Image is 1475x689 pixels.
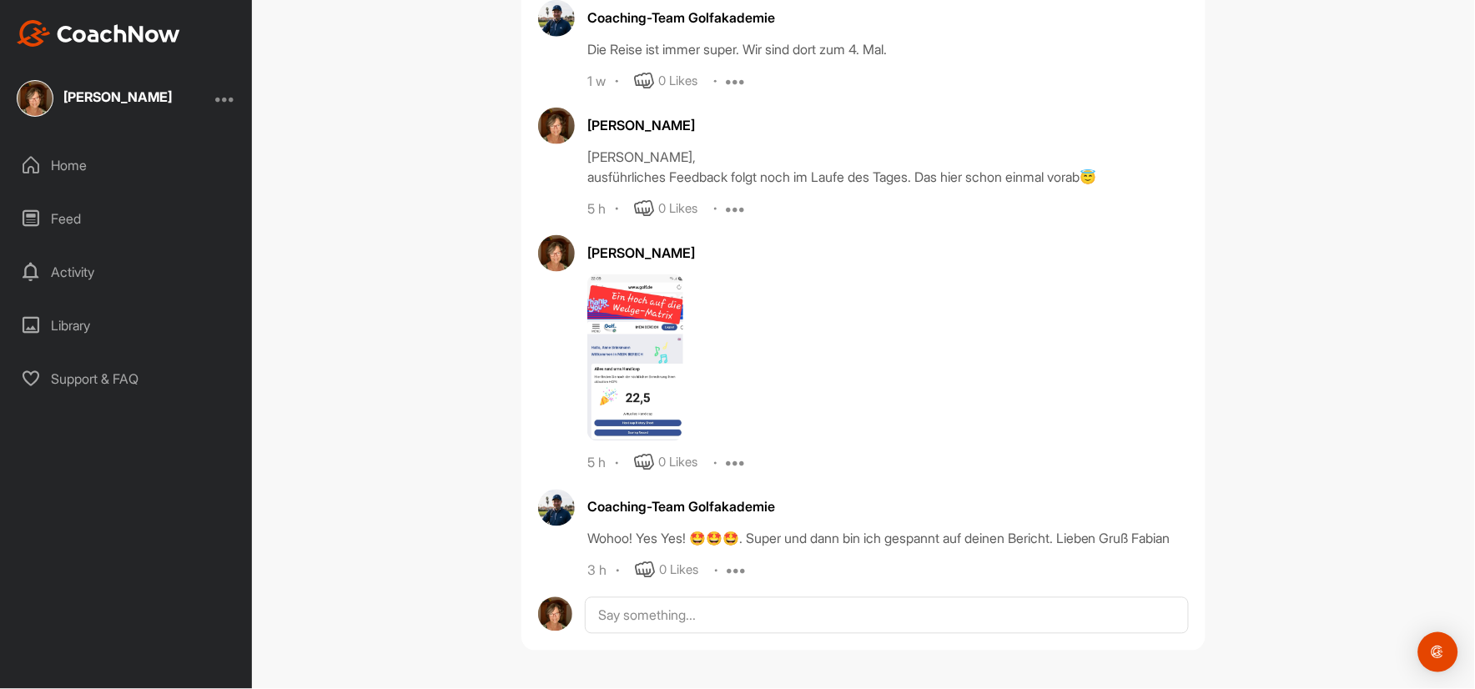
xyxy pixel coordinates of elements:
div: Open Intercom Messenger [1418,632,1458,672]
div: Wohoo! Yes Yes! 🤩🤩🤩. Super und dann bin ich gespannt auf deinen Bericht. Lieben Gruß Fabian [587,529,1189,549]
div: Coaching-Team Golfakademie [587,8,1189,28]
img: media [587,274,683,441]
div: 3 h [587,563,607,580]
div: Support & FAQ [9,358,244,400]
div: Die Reise ist immer super. Wir sind dort zum 4. Mal. [587,39,1189,59]
div: Library [9,304,244,346]
div: [PERSON_NAME] [587,243,1189,263]
div: Home [9,144,244,186]
img: square_22109419d0ba4aadc9f742032d5028ee.jpg [17,80,53,117]
img: avatar [538,235,575,272]
div: 0 Likes [658,199,697,219]
div: [PERSON_NAME] [63,90,172,103]
div: 0 Likes [659,561,698,581]
img: avatar [538,597,572,631]
div: 1 w [587,73,606,90]
div: 5 h [587,201,606,218]
img: avatar [538,108,575,144]
div: [PERSON_NAME], ausführliches Feedback folgt noch im Laufe des Tages. Das hier schon einmal vorab😇 [587,147,1189,187]
div: 0 Likes [658,454,697,473]
div: Coaching-Team Golfakademie [587,497,1189,517]
div: Activity [9,251,244,293]
div: [PERSON_NAME] [587,115,1189,135]
div: Feed [9,198,244,239]
img: CoachNow [17,20,180,47]
div: 5 h [587,455,606,472]
div: 0 Likes [658,72,697,91]
img: avatar [538,490,575,526]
